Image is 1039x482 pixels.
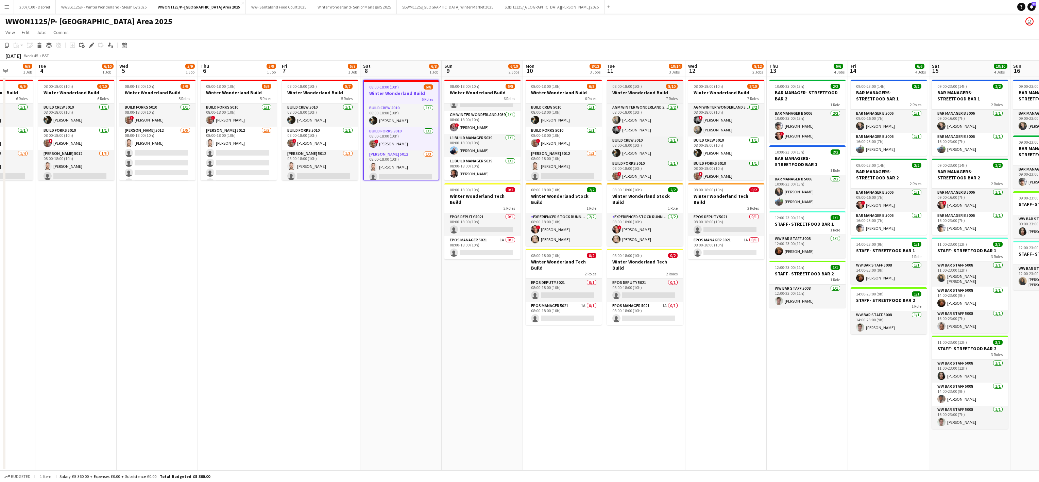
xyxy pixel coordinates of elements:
[363,80,439,180] div: 08:00-18:00 (10h)6/8Winter Wonderland Build6 RolesBuild Crew 50101/108:00-18:00 (10h)[PERSON_NAME...
[769,80,846,143] app-job-card: 10:00-23:00 (13h)2/2BAR MANAGER- STREETFOOD BAR 21 RoleBar Manager B 50062/210:00-23:00 (13h)[PER...
[22,53,39,58] span: Week 45
[506,187,515,192] span: 0/2
[932,406,1008,429] app-card-role: WW Bar Staff 50081/116:00-23:00 (7h)[PERSON_NAME]
[1013,63,1021,69] span: Sun
[281,67,287,75] span: 7
[932,238,1008,333] app-job-card: 11:00-23:00 (12h)3/3STAFF- STREETFOOD BAR 13 RolesWW Bar Staff 50081/111:00-23:00 (12h)[PERSON_NA...
[932,168,1008,181] h3: BAR MANAGERS- STREETFOOD BAR 2
[262,84,271,89] span: 5/9
[526,127,602,150] app-card-role: Build Forks 50101/108:00-18:00 (10h)![PERSON_NAME]
[119,127,195,189] app-card-role: [PERSON_NAME] 50121/508:00-18:00 (10h)[PERSON_NAME]
[206,84,236,89] span: 08:00-18:00 (10h)
[49,139,53,143] span: !
[38,80,114,180] app-job-card: 08:00-18:00 (10h)6/10Winter Wonderland Build6 RolesBuild Crew 50101/108:00-18:00 (10h)[PERSON_NAM...
[444,157,521,180] app-card-role: L1 Build Manager 50391/108:00-18:00 (10h)[PERSON_NAME]
[775,84,804,89] span: 10:00-23:00 (13h)
[699,116,703,120] span: !
[526,90,602,96] h3: Winter Wonderland Build
[834,64,843,69] span: 6/6
[993,242,1003,247] span: 3/3
[932,336,1008,429] app-job-card: 11:00-23:00 (12h)3/3STAFF- STREETFOOD BAR 23 RolesWW Bar Staff 50081/111:00-23:00 (12h)[PERSON_NA...
[1032,2,1036,6] span: 93
[37,67,46,75] span: 4
[282,103,358,127] app-card-role: Build Crew 50101/108:00-18:00 (10h)[PERSON_NAME]
[851,168,927,181] h3: BAR MANAGERS- STREETFOOD BAR 2
[587,84,596,89] span: 6/8
[688,160,764,183] app-card-role: Build Forks 50101/108:00-18:00 (10h)![PERSON_NAME]
[688,213,764,236] app-card-role: EPOS Deputy 50210/108:00-18:00 (10h)
[312,0,397,14] button: Winter Wonderland- Senior ManagerS 2025
[364,104,439,127] app-card-role: Build Crew 50101/108:00-18:00 (10h)[PERSON_NAME]
[607,249,683,325] app-job-card: 08:00-18:00 (10h)0/2Winter Wonderland Tech Build2 RolesEPOS Deputy 50210/108:00-18:00 (10h) EPOS ...
[993,163,1003,168] span: 2/2
[444,90,521,96] h3: Winter Wonderland Build
[830,102,840,107] span: 1 Role
[851,238,927,285] div: 14:00-23:00 (9h)1/1STAFF- STREETFOOD BAR 11 RoleWW Bar Staff 50081/114:00-23:00 (9h)[PERSON_NAME]
[526,259,602,271] h3: Winter Wonderland Tech Build
[932,159,1008,235] app-job-card: 09:00-23:00 (14h)2/2BAR MANAGERS- STREETFOOD BAR 22 RolesBar Manager B 50061/109:00-16:00 (7h)![P...
[267,64,276,69] span: 5/9
[526,150,602,193] app-card-role: [PERSON_NAME] 50121/308:00-18:00 (10h)[PERSON_NAME]
[747,84,759,89] span: 8/10
[856,242,884,247] span: 14:00-23:00 (9h)
[607,80,683,180] div: 08:00-18:00 (10h)8/10Winter Wonderland Build7 RolesAGM Winter Wonderland 50392/208:00-18:00 (10h)...
[51,28,71,37] a: Comms
[102,64,114,69] span: 6/10
[444,63,453,69] span: Sun
[201,80,277,180] div: 08:00-18:00 (10h)5/9Winter Wonderland Build5 RolesBuild Forks 50101/108:00-18:00 (10h)![PERSON_NA...
[932,247,1008,254] h3: STAFF- STREETFOOD BAR 1
[5,52,21,59] div: [DATE]
[769,63,778,69] span: Thu
[181,84,190,89] span: 5/9
[769,90,846,102] h3: BAR MANAGER- STREETFOOD BAR 2
[768,67,778,75] span: 13
[991,352,1003,357] span: 3 Roles
[429,64,439,69] span: 6/8
[444,111,521,134] app-card-role: GM Winter Wonderland 50391/108:00-18:00 (10h)![PERSON_NAME]
[694,187,723,192] span: 08:00-18:00 (10h)
[932,261,1008,287] app-card-role: WW Bar Staff 50081/111:00-23:00 (12h)[PERSON_NAME] [PERSON_NAME]
[851,287,927,334] div: 14:00-23:00 (9h)1/1STAFF- STREETFOOD BAR 21 RoleWW Bar Staff 50081/114:00-23:00 (9h)[PERSON_NAME]
[607,63,615,69] span: Tue
[22,29,30,35] span: Edit
[97,96,109,101] span: 6 Roles
[780,132,784,136] span: !
[830,227,840,232] span: 1 Role
[856,163,886,168] span: 09:00-23:00 (14h)
[851,80,927,156] app-job-card: 09:00-23:00 (14h)2/2BAR MANAGERS- STREETFOOD BAR 12 RolesBar Manager B 50061/109:00-16:00 (7h)[PE...
[775,215,804,220] span: 12:00-23:00 (11h)
[912,84,921,89] span: 2/2
[607,103,683,136] app-card-role: AGM Winter Wonderland 50392/208:00-18:00 (10h)[PERSON_NAME]![PERSON_NAME]
[932,63,939,69] span: Sat
[851,247,927,254] h3: STAFF- STREETFOOD BAR 1
[856,291,884,296] span: 14:00-23:00 (9h)
[831,84,840,89] span: 2/2
[282,63,287,69] span: Fri
[912,163,921,168] span: 2/2
[668,187,678,192] span: 2/2
[932,110,1008,133] app-card-role: Bar Manager B 50061/109:00-16:00 (7h)[PERSON_NAME]
[932,359,1008,383] app-card-role: WW Bar Staff 50081/111:00-23:00 (12h)[PERSON_NAME]
[282,150,358,193] app-card-role: [PERSON_NAME] 50121/308:00-18:00 (10h)[PERSON_NAME]
[851,159,927,235] div: 09:00-23:00 (14h)2/2BAR MANAGERS- STREETFOOD BAR 22 RolesBar Manager B 50061/109:00-16:00 (7h)![P...
[851,90,927,102] h3: BAR MANAGERS- STREETFOOD BAR 1
[587,187,596,192] span: 2/2
[585,271,596,276] span: 2 Roles
[536,225,540,229] span: !
[749,187,759,192] span: 0/2
[38,127,114,150] app-card-role: Build Forks 50101/108:00-18:00 (10h)![PERSON_NAME]
[201,63,209,69] span: Thu
[830,168,840,173] span: 1 Role
[607,183,683,246] div: 08:00-18:00 (10h)2/2Winter Wonderland Stock Build1 RoleExperienced Stock Runner 50122/208:00-18:0...
[38,90,114,96] h3: Winter Wonderland Build
[851,133,927,156] app-card-role: Bar Manager B 50061/116:00-23:00 (7h)[PERSON_NAME]
[851,63,856,69] span: Fri
[688,103,764,136] app-card-role: AGM Winter Wonderland 50392/208:00-18:00 (10h)![PERSON_NAME][PERSON_NAME]
[508,64,520,69] span: 6/10
[11,474,31,479] span: Budgeted
[531,84,561,89] span: 08:00-18:00 (10h)
[912,304,921,309] span: 1 Role
[769,261,846,308] div: 12:00-23:00 (11h)1/1STAFF- STREETFOOD BAR 21 RoleWW Bar Staff 50081/112:00-23:00 (11h)[PERSON_NAME]
[769,175,846,208] app-card-role: Bar Manager B 50062/210:00-23:00 (13h)[PERSON_NAME][PERSON_NAME]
